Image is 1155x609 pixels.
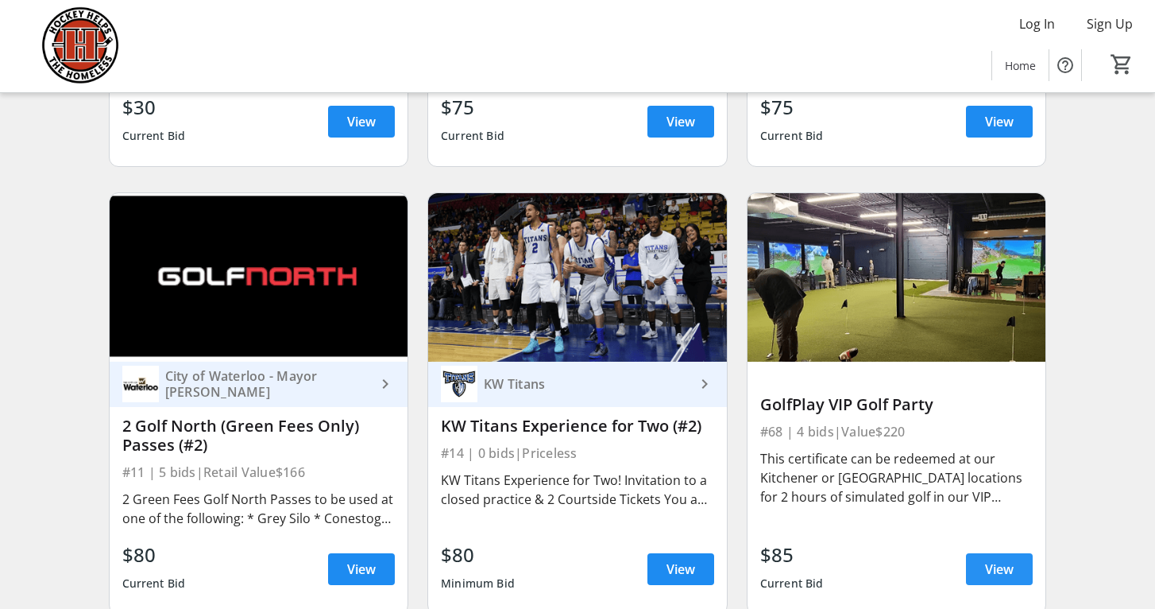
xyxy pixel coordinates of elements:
div: GolfPlay VIP Golf Party [760,395,1033,414]
div: KW Titans Experience for Two! Invitation to a closed practice & 2 Courtside Tickets You and a gue... [441,471,714,509]
div: $30 [122,93,186,122]
span: View [347,112,376,131]
img: GolfPlay VIP Golf Party [747,193,1046,361]
div: $75 [441,93,504,122]
a: View [966,553,1033,585]
div: $80 [441,541,515,569]
a: View [647,553,714,585]
img: KW Titans Experience for Two (#2) [428,193,727,361]
mat-icon: keyboard_arrow_right [695,374,714,394]
img: KW Titans [441,366,477,402]
div: KW Titans Experience for Two (#2) [441,417,714,436]
div: Current Bid [122,122,186,150]
button: Cart [1107,50,1136,79]
div: KW Titans [477,376,695,392]
img: 2 Golf North (Green Fees Only) Passes (#2) [110,193,408,361]
div: Minimum Bid [441,569,515,598]
img: City of Waterloo - Mayor Dorothy McCabe [122,366,159,402]
div: This certificate can be redeemed at our Kitchener or [GEOGRAPHIC_DATA] locations for 2 hours of s... [760,449,1033,506]
a: City of Waterloo - Mayor Dorothy McCabeCity of Waterloo - Mayor [PERSON_NAME] [110,362,408,407]
button: Sign Up [1074,11,1145,37]
button: Log In [1006,11,1068,37]
span: View [666,560,695,579]
a: Home [992,51,1049,80]
div: City of Waterloo - Mayor [PERSON_NAME] [159,368,377,400]
div: $75 [760,93,824,122]
div: Current Bid [441,122,504,150]
span: Sign Up [1087,14,1133,33]
a: View [647,106,714,138]
div: #14 | 0 bids | Priceless [441,442,714,464]
span: Home [1005,57,1036,74]
div: Current Bid [760,122,824,150]
a: View [328,106,395,138]
a: KW TitansKW Titans [428,362,727,407]
div: $80 [122,541,186,569]
mat-icon: keyboard_arrow_right [376,374,395,394]
span: View [985,112,1014,131]
div: 2 Golf North (Green Fees Only) Passes (#2) [122,417,396,455]
a: View [328,553,395,585]
img: Hockey Helps the Homeless's Logo [10,6,151,86]
a: View [966,106,1033,138]
div: $85 [760,541,824,569]
div: Current Bid [760,569,824,598]
div: Current Bid [122,569,186,598]
span: View [666,112,695,131]
div: #68 | 4 bids | Value $220 [760,421,1033,443]
span: View [985,560,1014,579]
button: Help [1049,49,1081,81]
div: 2 Green Fees Golf North Passes to be used at one of the following: * Grey Silo * Conestoga * [GEO... [122,490,396,528]
div: #11 | 5 bids | Retail Value $166 [122,461,396,483]
span: View [347,560,376,579]
span: Log In [1019,14,1055,33]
